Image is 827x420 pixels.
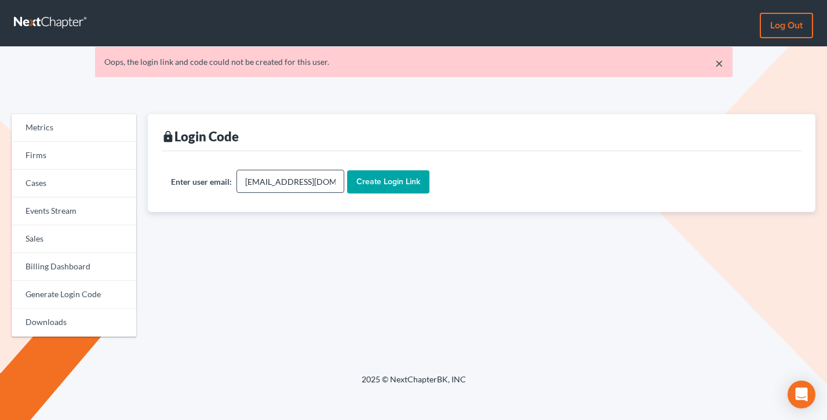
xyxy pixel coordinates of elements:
a: Events Stream [12,198,136,225]
a: Downloads [12,309,136,337]
a: Firms [12,142,136,170]
a: Metrics [12,114,136,142]
a: Cases [12,170,136,198]
a: Sales [12,225,136,253]
label: Enter user email: [171,176,232,188]
div: 2025 © NextChapterBK, INC [83,374,744,395]
div: Login Code [162,128,239,145]
div: Open Intercom Messenger [788,381,815,408]
a: × [715,56,723,70]
input: Create Login Link [347,170,429,193]
div: Oops, the login link and code could not be created for this user. [104,56,723,68]
a: Log out [760,13,813,38]
a: Generate Login Code [12,281,136,309]
a: Billing Dashboard [12,253,136,281]
input: user@email.com [236,170,344,193]
i: lock [162,130,174,143]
